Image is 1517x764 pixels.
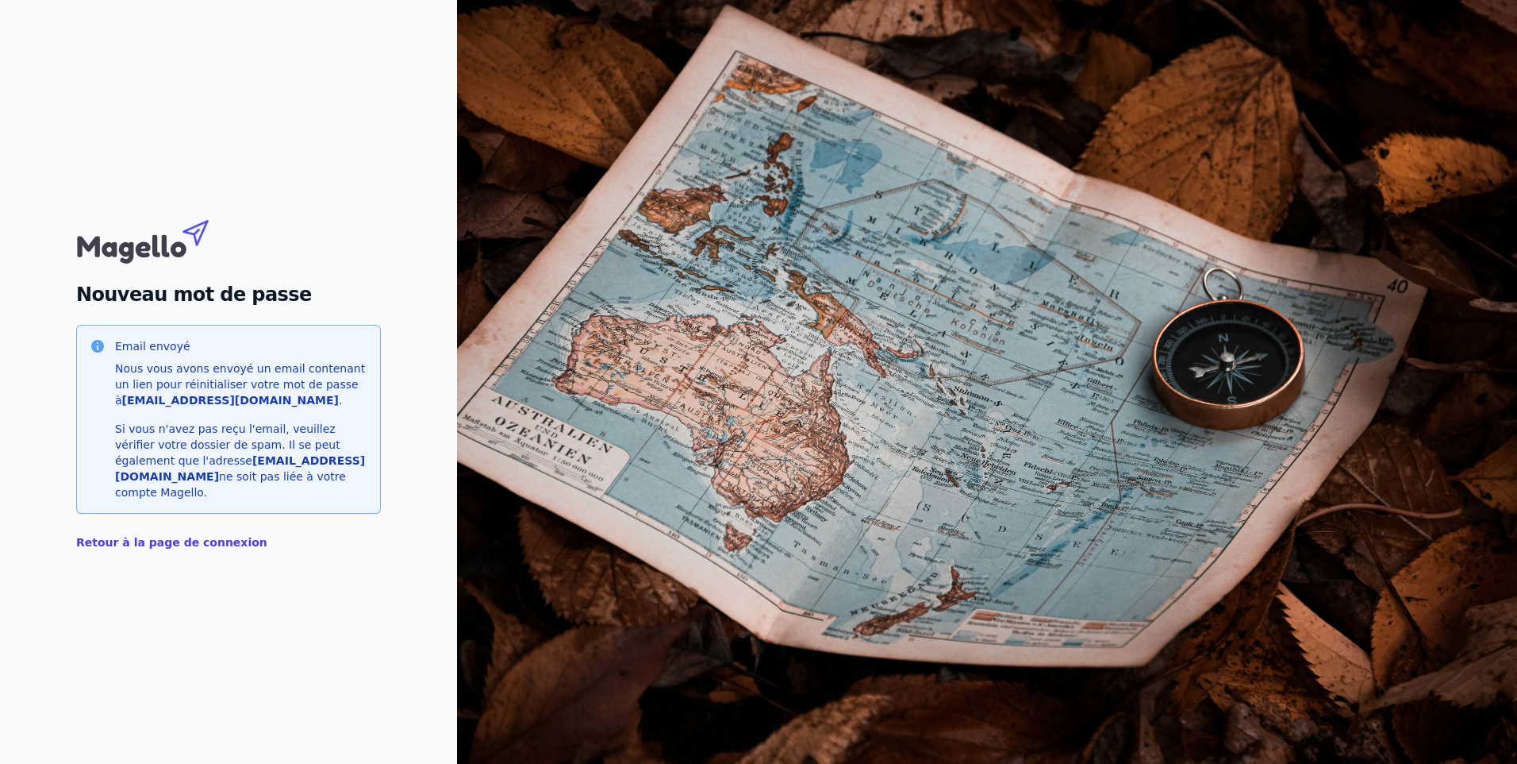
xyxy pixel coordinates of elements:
p: Nous vous avons envoyé un email contenant un lien pour réinitialiser votre mot de passe à . [115,361,367,408]
h2: Nouveau mot de passe [76,280,381,309]
h3: Email envoyé [115,338,367,354]
a: Retour à la page de connexion [76,536,267,549]
img: Magello [76,212,243,268]
p: Si vous n'avez pas reçu l'email, veuillez vérifier votre dossier de spam. Il se peut également qu... [115,421,367,500]
strong: [EMAIL_ADDRESS][DOMAIN_NAME] [122,394,339,407]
